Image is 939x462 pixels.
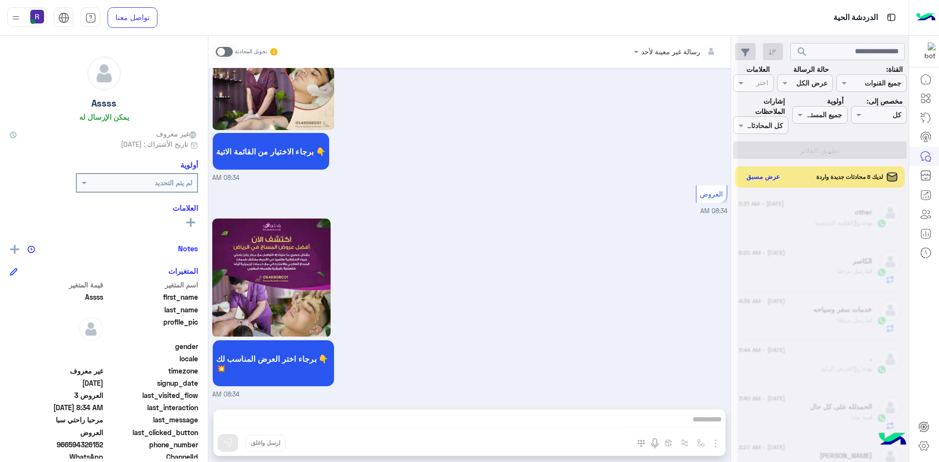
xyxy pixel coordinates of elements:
[756,77,770,90] div: اختر
[79,112,129,121] h6: يمكن الإرسال له
[105,427,199,438] span: last_clicked_button
[105,402,199,413] span: last_interaction
[10,203,198,212] h6: العلامات
[180,160,198,169] h6: أولوية
[700,190,723,198] span: العروض
[875,423,910,457] img: hulul-logo.png
[10,12,22,24] img: profile
[733,141,907,159] button: تطبيق الفلاتر
[105,353,199,364] span: locale
[105,390,199,400] span: last_visited_flow
[10,341,103,352] span: null
[10,245,19,254] img: add
[81,7,100,28] a: tab
[10,427,103,438] span: العروض
[108,7,157,28] a: تواصل معنا
[700,207,727,215] span: 08:34 AM
[10,402,103,413] span: 2025-08-17T05:34:32.809Z
[91,98,116,109] h5: Assss
[10,452,103,462] span: 2
[833,11,878,24] p: الدردشة الحية
[916,7,936,28] img: Logo
[212,174,239,183] span: 08:34 AM
[85,12,96,23] img: tab
[235,48,267,56] small: تحويل المحادثة
[105,440,199,450] span: phone_number
[733,96,785,117] label: إشارات الملاحظات
[814,145,831,162] div: loading...
[10,440,103,450] span: 966594326152
[105,280,199,290] span: اسم المتغير
[105,415,199,425] span: last_message
[10,378,103,388] span: 2025-08-17T05:29:10.575Z
[918,43,936,60] img: 322853014244696
[156,129,198,139] span: غير معروف
[178,244,198,253] h6: Notes
[168,266,198,275] h6: المتغيرات
[885,11,897,23] img: tab
[246,435,286,451] button: ارسل واغلق
[27,245,35,253] img: notes
[10,353,103,364] span: null
[79,317,103,341] img: defaultAdmin.png
[105,292,199,302] span: first_name
[212,219,331,337] img: Q2FwdHVyZSAoMTApLnBuZw%3D%3D.png
[30,10,44,23] img: userImage
[212,11,335,130] img: Q2FwdHVyZSAoMykucG5n.png
[105,317,199,339] span: profile_pic
[105,452,199,462] span: ChannelId
[58,12,69,23] img: tab
[88,57,121,90] img: defaultAdmin.png
[10,366,103,376] span: غير معروف
[121,139,188,149] span: تاريخ الأشتراك : [DATE]
[10,280,103,290] span: قيمة المتغير
[212,390,239,399] span: 08:34 AM
[10,390,103,400] span: العروض 3
[216,354,331,373] span: برجاء اختر العرض المناسب لك 👇 💥
[216,147,326,156] span: برجاء الاختيار من القائمة الاتية 👇
[10,415,103,425] span: مرحبا راحتي سبا
[105,366,199,376] span: timezone
[105,341,199,352] span: gender
[10,292,103,302] span: Assss
[105,378,199,388] span: signup_date
[105,305,199,315] span: last_name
